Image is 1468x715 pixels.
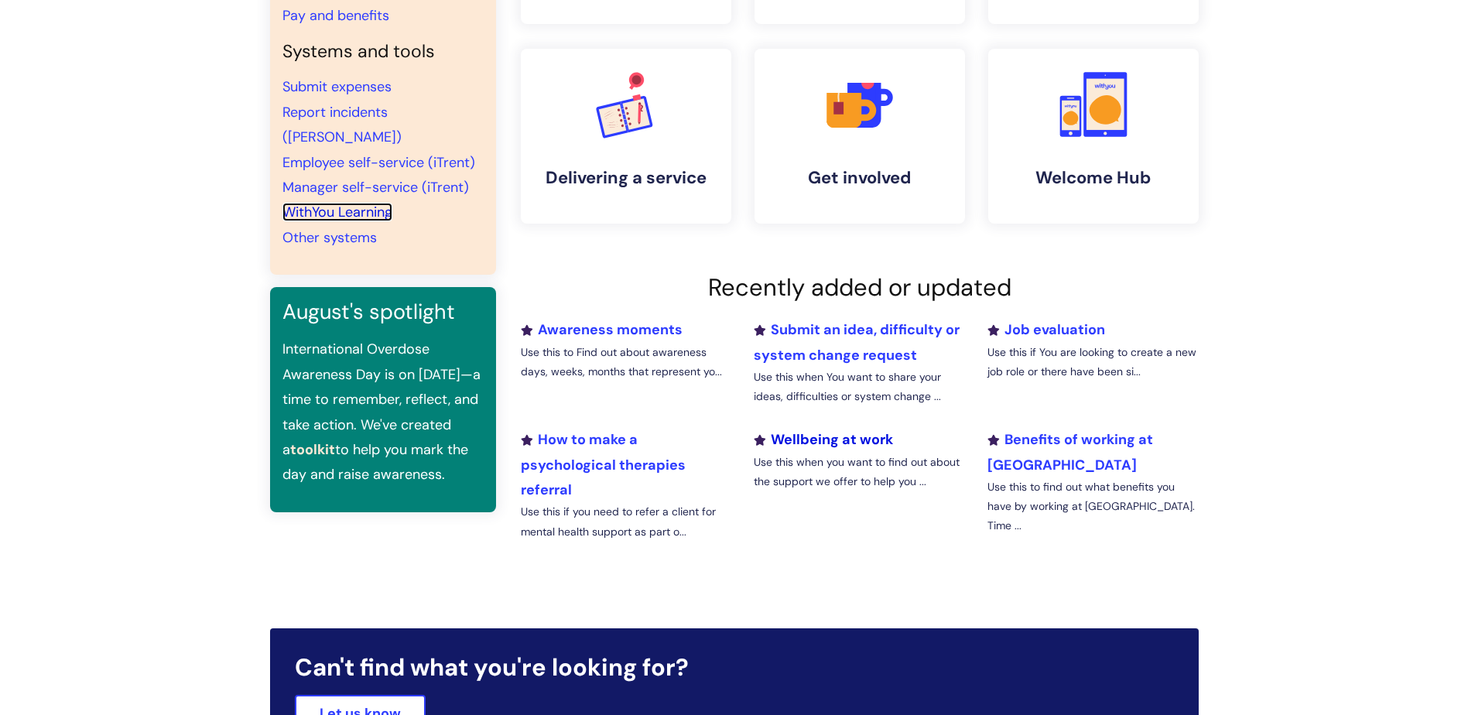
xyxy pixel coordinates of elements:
[295,653,1174,682] h2: Can't find what you're looking for?
[282,6,389,25] a: Pay and benefits
[282,103,402,146] a: Report incidents ([PERSON_NAME])
[987,430,1153,474] a: Benefits of working at [GEOGRAPHIC_DATA]
[521,430,686,499] a: How to make a psychological therapies referral
[988,49,1199,224] a: Welcome Hub
[282,228,377,247] a: Other systems
[521,320,683,339] a: Awareness moments
[533,168,719,188] h4: Delivering a service
[282,203,392,221] a: WithYou Learning
[521,49,731,224] a: Delivering a service
[755,49,965,224] a: Get involved
[987,343,1198,381] p: Use this if You are looking to create a new job role or there have been si...
[282,178,469,197] a: Manager self-service (iTrent)
[754,453,964,491] p: Use this when you want to find out about the support we offer to help you ...
[521,343,731,381] p: Use this to Find out about awareness days, weeks, months that represent yo...
[1001,168,1186,188] h4: Welcome Hub
[282,77,392,96] a: Submit expenses
[521,273,1199,302] h2: Recently added or updated
[282,41,484,63] h4: Systems and tools
[754,320,960,364] a: Submit an idea, difficulty or system change request
[290,440,335,459] a: toolkit
[282,153,475,172] a: Employee self-service (iTrent)
[521,502,731,541] p: Use this if you need to refer a client for mental health support as part o...
[282,299,484,324] h3: August's spotlight
[282,337,484,487] p: International Overdose Awareness Day is on [DATE]—a time to remember, reflect, and take action. W...
[767,168,953,188] h4: Get involved
[754,430,893,449] a: Wellbeing at work
[987,320,1105,339] a: Job evaluation
[987,477,1198,536] p: Use this to find out what benefits you have by working at [GEOGRAPHIC_DATA]. Time ...
[754,368,964,406] p: Use this when You want to share your ideas, difficulties or system change ...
